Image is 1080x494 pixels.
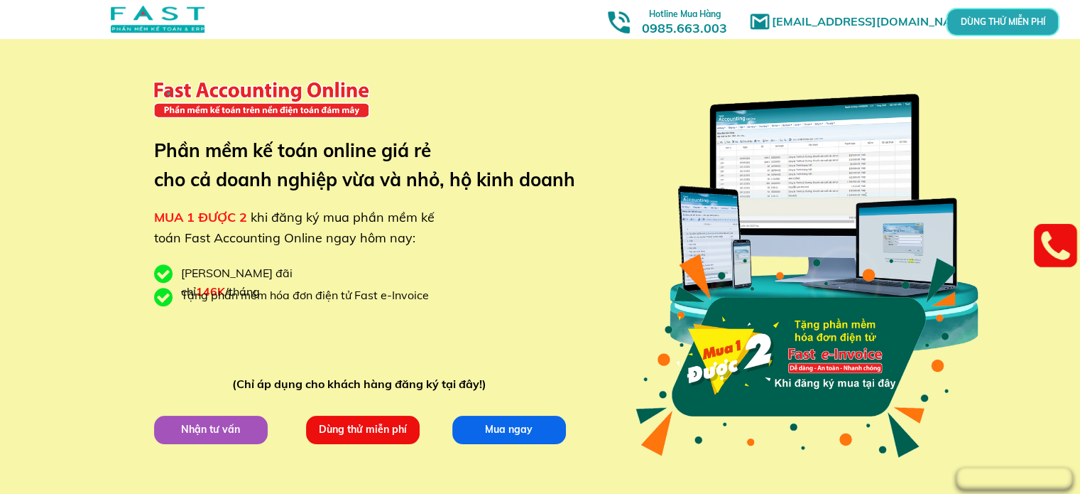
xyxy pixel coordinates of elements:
span: MUA 1 ĐƯỢC 2 [154,209,247,225]
span: khi đăng ký mua phần mềm kế toán Fast Accounting Online ngay hôm nay: [154,209,435,246]
span: 146K [196,284,225,299]
div: [PERSON_NAME] đãi chỉ /tháng [181,264,366,301]
p: DÙNG THỬ MIỄN PHÍ [985,18,1020,26]
p: Dùng thử miễn phí [305,415,419,444]
p: Mua ngay [452,415,565,444]
h3: Phần mềm kế toán online giá rẻ cho cả doanh nghiệp vừa và nhỏ, hộ kinh doanh [154,136,596,195]
div: (Chỉ áp dụng cho khách hàng đăng ký tại đây!) [232,375,493,394]
h3: 0985.663.003 [626,5,743,36]
div: Tặng phần mềm hóa đơn điện tử Fast e-Invoice [181,286,440,305]
span: Hotline Mua Hàng [649,9,721,19]
p: Nhận tư vấn [153,415,267,444]
h1: [EMAIL_ADDRESS][DOMAIN_NAME] [772,13,981,31]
